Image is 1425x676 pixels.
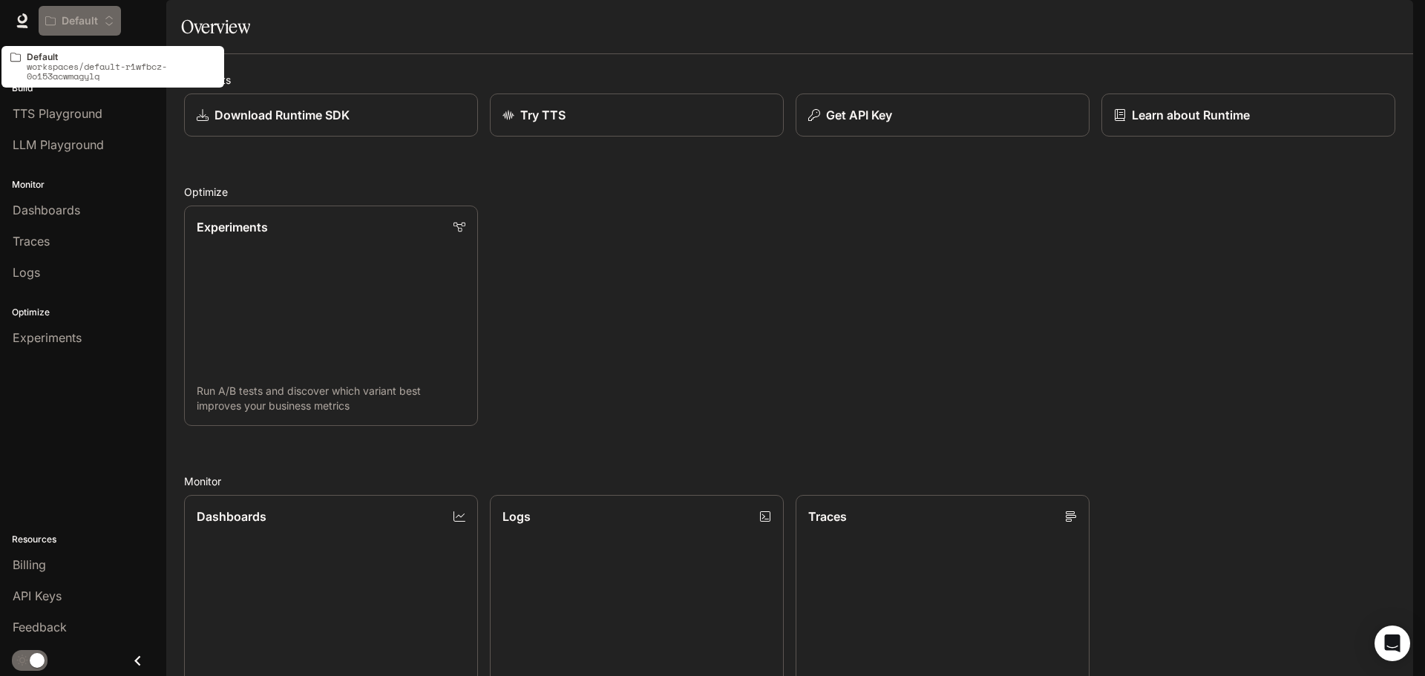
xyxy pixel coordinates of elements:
[520,106,566,124] p: Try TTS
[184,206,478,426] a: ExperimentsRun A/B tests and discover which variant best improves your business metrics
[197,508,266,525] p: Dashboards
[1101,93,1395,137] a: Learn about Runtime
[826,106,892,124] p: Get API Key
[27,52,215,62] p: Default
[808,508,847,525] p: Traces
[197,384,465,413] p: Run A/B tests and discover which variant best improves your business metrics
[184,93,478,137] a: Download Runtime SDK
[184,184,1395,200] h2: Optimize
[62,15,98,27] p: Default
[1132,106,1250,124] p: Learn about Runtime
[214,106,350,124] p: Download Runtime SDK
[184,72,1395,88] h2: Shortcuts
[502,508,531,525] p: Logs
[39,6,121,36] button: Open workspace menu
[796,93,1090,137] button: Get API Key
[490,93,784,137] a: Try TTS
[197,218,268,236] p: Experiments
[1375,626,1410,661] div: Open Intercom Messenger
[27,62,215,81] p: workspaces/default-r1wfbcz-0o153acwmagylq
[184,473,1395,489] h2: Monitor
[181,12,250,42] h1: Overview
